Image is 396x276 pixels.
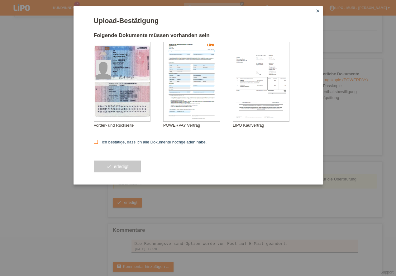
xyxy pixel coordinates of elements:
[94,42,150,121] img: upload_document_confirmation_type_id_foreign_empty.png
[106,164,111,169] i: check
[233,42,289,121] img: upload_document_confirmation_type_receipt_generic.png
[163,123,233,128] div: POWERPAY Vertrag
[113,53,144,56] div: Nallathamby
[164,42,220,121] img: upload_document_confirmation_type_contract_kkg_whitelabel.png
[233,123,302,128] div: LIPO Kaufvertrag
[94,17,303,25] h1: Upload-Bestätigung
[314,8,322,15] a: close
[94,161,141,172] button: check erledigt
[113,55,144,58] div: Atputharasa
[315,8,320,13] i: close
[114,164,128,169] span: erledigt
[205,43,214,49] img: 39073_print.png
[94,123,163,128] div: Vorder- und Rückseite
[94,140,207,144] label: Ich bestätige, dass ich alle Dokumente hochgeladen habe.
[94,32,303,42] h2: Folgende Dokumente müssen vorhanden sein
[96,60,111,79] img: foreign_id_photo_male.png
